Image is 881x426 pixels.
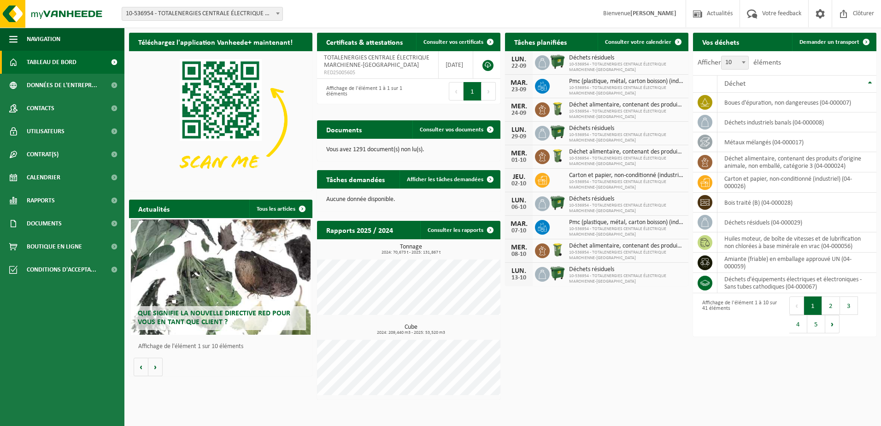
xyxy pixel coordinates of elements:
[717,213,876,232] td: déchets résiduels (04-000029)
[510,220,528,228] div: MAR.
[721,56,749,70] span: 10
[317,221,402,239] h2: Rapports 2025 / 2024
[569,156,684,167] span: 10-536954 - TOTALENERGIES CENTRALE ÉLECTRIQUE MARCHIENNE-[GEOGRAPHIC_DATA]
[129,33,302,51] h2: Téléchargez l'application Vanheede+ maintenant!
[807,315,825,333] button: 5
[420,221,499,239] a: Consulter les rapports
[569,250,684,261] span: 10-536954 - TOTALENERGIES CENTRALE ÉLECTRIQUE MARCHIENNE-[GEOGRAPHIC_DATA]
[717,273,876,293] td: déchets d'équipements électriques et électroniques - Sans tubes cathodiques (04-000067)
[569,203,684,214] span: 10-536954 - TOTALENERGIES CENTRALE ÉLECTRIQUE MARCHIENNE-[GEOGRAPHIC_DATA]
[322,324,500,335] h3: Cube
[510,275,528,281] div: 13-10
[27,51,76,74] span: Tableau de bord
[724,80,746,88] span: Déchet
[423,39,483,45] span: Consulter vos certificats
[569,273,684,284] span: 10-536954 - TOTALENERGIES CENTRALE ÉLECTRIQUE MARCHIENNE-[GEOGRAPHIC_DATA]
[550,195,565,211] img: WB-1100-HPE-GN-01
[698,59,781,66] label: Afficher éléments
[510,251,528,258] div: 08-10
[27,189,55,212] span: Rapports
[27,28,60,51] span: Navigation
[27,97,54,120] span: Contacts
[789,315,807,333] button: 4
[510,56,528,63] div: LUN.
[550,148,565,164] img: WB-0140-HPE-GN-50
[605,39,671,45] span: Consulter votre calendrier
[717,152,876,172] td: déchet alimentaire, contenant des produits d'origine animale, non emballé, catégorie 3 (04-000024)
[698,296,780,334] div: Affichage de l'élément 1 à 10 sur 41 éléments
[407,177,483,183] span: Afficher les tâches demandées
[569,101,684,109] span: Déchet alimentaire, contenant des produits d'origine animale, non emballé, catég...
[399,170,499,189] a: Afficher les tâches demandées
[569,125,684,132] span: Déchets résiduels
[569,54,684,62] span: Déchets résiduels
[569,219,684,226] span: Pmc (plastique, métal, carton boisson) (industriel)
[598,33,687,51] a: Consulter votre calendrier
[324,54,429,69] span: TOTALENERGIES CENTRALE ÉLECTRIQUE MARCHIENNE-[GEOGRAPHIC_DATA]
[510,63,528,70] div: 22-09
[326,196,491,203] p: Aucune donnée disponible.
[27,258,96,281] span: Conditions d'accepta...
[510,87,528,93] div: 23-09
[569,226,684,237] span: 10-536954 - TOTALENERGIES CENTRALE ÉLECTRIQUE MARCHIENNE-[GEOGRAPHIC_DATA]
[27,120,65,143] span: Utilisateurs
[510,79,528,87] div: MAR.
[799,39,859,45] span: Demander un transport
[131,219,311,335] a: Que signifie la nouvelle directive RED pour vous en tant que client ?
[482,82,496,101] button: Next
[510,228,528,234] div: 07-10
[510,103,528,110] div: MER.
[134,358,148,376] button: Vorige
[317,33,412,51] h2: Certificats & attestations
[569,148,684,156] span: Déchet alimentaire, contenant des produits d'origine animale, non emballé, catég...
[412,120,499,139] a: Consulter vos documents
[569,172,684,179] span: Carton et papier, non-conditionné (industriel)
[510,197,528,204] div: LUN.
[569,109,684,120] span: 10-536954 - TOTALENERGIES CENTRALE ÉLECTRIQUE MARCHIENNE-[GEOGRAPHIC_DATA]
[717,232,876,253] td: huiles moteur, de boîte de vitesses et de lubrification non chlorées à base minérale en vrac (04-...
[717,193,876,213] td: bois traité (B) (04-000028)
[510,267,528,275] div: LUN.
[322,331,500,335] span: 2024: 209,440 m3 - 2025: 53,520 m3
[550,266,565,281] img: WB-1100-HPE-GN-01
[717,132,876,152] td: métaux mélangés (04-000017)
[129,200,179,218] h2: Actualités
[420,127,483,133] span: Consulter vos documents
[822,296,840,315] button: 2
[317,170,394,188] h2: Tâches demandées
[510,150,528,157] div: MER.
[550,101,565,117] img: WB-0140-HPE-GN-50
[122,7,283,21] span: 10-536954 - TOTALENERGIES CENTRALE ÉLECTRIQUE MARCHIENNE-AU-PONT - MARCHIENNE-AU-PONT
[27,74,97,97] span: Données de l'entrepr...
[464,82,482,101] button: 1
[27,143,59,166] span: Contrat(s)
[804,296,822,315] button: 1
[416,33,499,51] a: Consulter vos certificats
[717,172,876,193] td: carton et papier, non-conditionné (industriel) (04-000026)
[510,157,528,164] div: 01-10
[27,235,82,258] span: Boutique en ligne
[322,250,500,255] span: 2024: 70,673 t - 2025: 131,867 t
[569,179,684,190] span: 10-536954 - TOTALENERGIES CENTRALE ÉLECTRIQUE MARCHIENNE-[GEOGRAPHIC_DATA]
[717,253,876,273] td: amiante (friable) en emballage approuvé UN (04-000059)
[322,244,500,255] h3: Tonnage
[550,124,565,140] img: WB-1100-HPE-GN-01
[317,120,371,138] h2: Documents
[122,7,282,20] span: 10-536954 - TOTALENERGIES CENTRALE ÉLECTRIQUE MARCHIENNE-AU-PONT - MARCHIENNE-AU-PONT
[569,243,684,250] span: Déchet alimentaire, contenant des produits d'origine animale, non emballé, catég...
[510,110,528,117] div: 24-09
[840,296,858,315] button: 3
[792,33,875,51] a: Demander un transport
[138,310,290,326] span: Que signifie la nouvelle directive RED pour vous en tant que client ?
[569,62,684,73] span: 10-536954 - TOTALENERGIES CENTRALE ÉLECTRIQUE MARCHIENNE-[GEOGRAPHIC_DATA]
[569,78,684,85] span: Pmc (plastique, métal, carton boisson) (industriel)
[510,173,528,181] div: JEU.
[569,85,684,96] span: 10-536954 - TOTALENERGIES CENTRALE ÉLECTRIQUE MARCHIENNE-[GEOGRAPHIC_DATA]
[27,212,62,235] span: Documents
[717,112,876,132] td: déchets industriels banals (04-000008)
[825,315,840,333] button: Next
[510,126,528,134] div: LUN.
[569,266,684,273] span: Déchets résiduels
[693,33,748,51] h2: Vos déchets
[148,358,163,376] button: Volgende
